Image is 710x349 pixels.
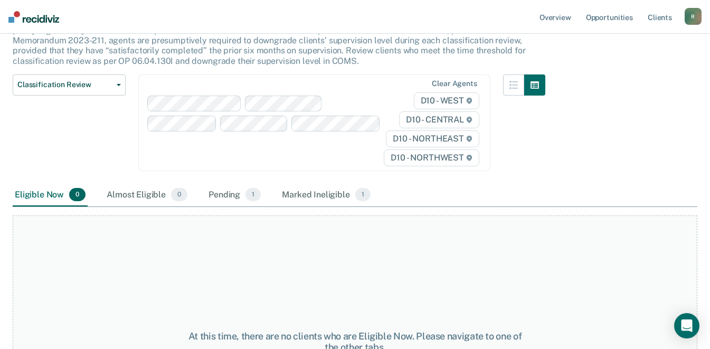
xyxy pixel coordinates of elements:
div: Open Intercom Messenger [674,313,699,338]
button: Classification Review [13,74,126,96]
button: R [685,8,702,25]
div: Pending1 [206,184,263,207]
span: 1 [245,188,261,202]
div: Clear agents [432,79,477,88]
div: Marked Ineligible1 [280,184,373,207]
span: Classification Review [17,80,112,89]
span: D10 - NORTHEAST [386,130,479,147]
span: 1 [355,188,371,202]
div: Almost Eligible0 [105,184,190,207]
span: D10 - WEST [414,92,479,109]
span: D10 - CENTRAL [399,111,479,128]
span: 0 [69,188,86,202]
img: Recidiviz [8,11,59,23]
span: 0 [171,188,187,202]
p: This alert helps staff identify clients due or overdue for a classification review, which are gen... [13,5,526,66]
span: D10 - NORTHWEST [384,149,479,166]
div: Eligible Now0 [13,184,88,207]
